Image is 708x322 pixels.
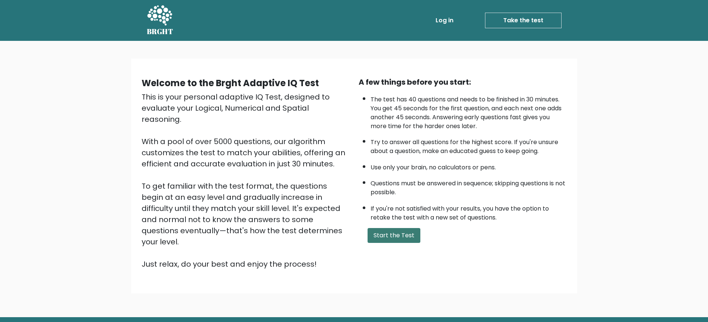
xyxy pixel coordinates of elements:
[485,13,562,28] a: Take the test
[371,134,567,156] li: Try to answer all questions for the highest score. If you're unsure about a question, make an edu...
[371,159,567,172] li: Use only your brain, no calculators or pens.
[371,201,567,222] li: If you're not satisfied with your results, you have the option to retake the test with a new set ...
[147,3,174,38] a: BRGHT
[371,175,567,197] li: Questions must be answered in sequence; skipping questions is not possible.
[142,77,319,89] b: Welcome to the Brght Adaptive IQ Test
[433,13,456,28] a: Log in
[371,91,567,131] li: The test has 40 questions and needs to be finished in 30 minutes. You get 45 seconds for the firs...
[359,77,567,88] div: A few things before you start:
[368,228,420,243] button: Start the Test
[147,27,174,36] h5: BRGHT
[142,91,350,270] div: This is your personal adaptive IQ Test, designed to evaluate your Logical, Numerical and Spatial ...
